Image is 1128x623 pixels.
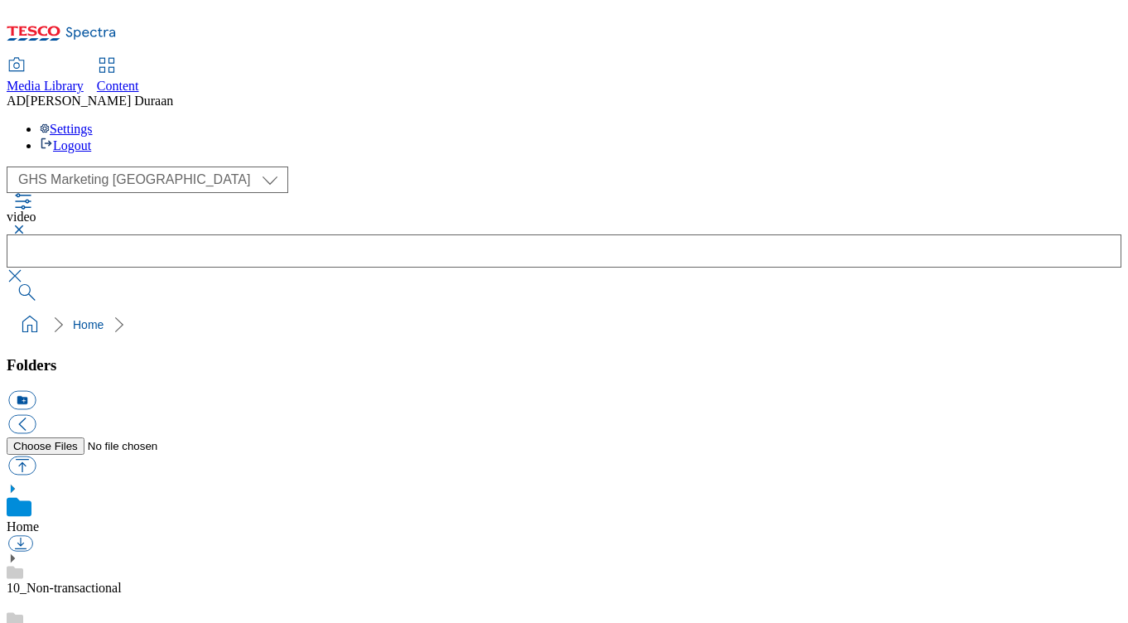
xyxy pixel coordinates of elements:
span: [PERSON_NAME] Duraan [26,94,173,108]
span: Content [97,79,139,93]
h3: Folders [7,356,1121,374]
nav: breadcrumb [7,309,1121,340]
a: Media Library [7,59,84,94]
a: 10_Non-transactional [7,581,122,595]
span: video [7,210,36,224]
a: Home [7,519,39,534]
a: home [17,311,43,338]
a: Logout [40,138,91,152]
a: Settings [40,122,93,136]
a: Content [97,59,139,94]
a: Home [73,318,104,331]
span: Media Library [7,79,84,93]
span: AD [7,94,26,108]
